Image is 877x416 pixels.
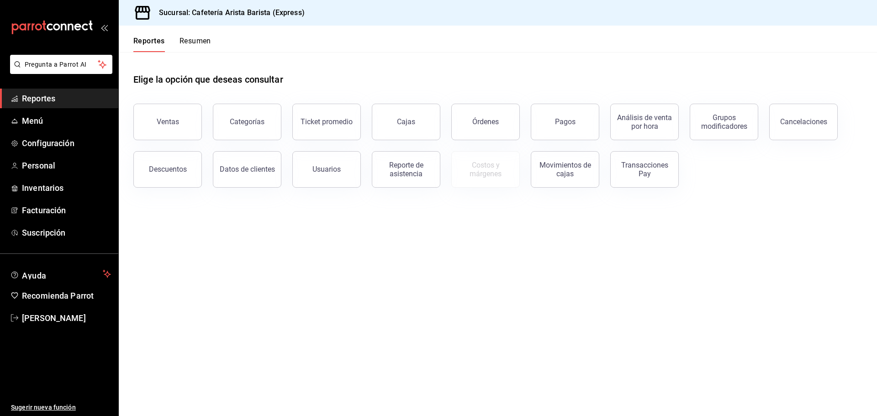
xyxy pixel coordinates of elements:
div: Grupos modificadores [696,113,752,131]
button: Análisis de venta por hora [610,104,679,140]
div: Órdenes [472,117,499,126]
h3: Sucursal: Cafetería Arista Barista (Express) [152,7,305,18]
span: Configuración [22,137,111,149]
span: Facturación [22,204,111,216]
div: Reporte de asistencia [378,161,434,178]
div: Pagos [555,117,576,126]
button: Datos de clientes [213,151,281,188]
span: Recomienda Parrot [22,290,111,302]
button: open_drawer_menu [100,24,108,31]
button: Reportes [133,37,165,52]
button: Movimientos de cajas [531,151,599,188]
span: [PERSON_NAME] [22,312,111,324]
span: Reportes [22,92,111,105]
div: Costos y márgenes [457,161,514,178]
div: Análisis de venta por hora [616,113,673,131]
button: Descuentos [133,151,202,188]
div: Cajas [397,116,416,127]
div: Categorías [230,117,264,126]
button: Contrata inventarios para ver este reporte [451,151,520,188]
span: Inventarios [22,182,111,194]
span: Ayuda [22,269,99,279]
span: Pregunta a Parrot AI [25,60,98,69]
button: Resumen [180,37,211,52]
div: Descuentos [149,165,187,174]
div: Datos de clientes [220,165,275,174]
button: Transacciones Pay [610,151,679,188]
div: Ticket promedio [301,117,353,126]
div: navigation tabs [133,37,211,52]
a: Pregunta a Parrot AI [6,66,112,76]
button: Grupos modificadores [690,104,758,140]
button: Reporte de asistencia [372,151,440,188]
button: Ticket promedio [292,104,361,140]
span: Suscripción [22,226,111,239]
div: Ventas [157,117,179,126]
a: Cajas [372,104,440,140]
button: Cancelaciones [769,104,838,140]
span: Menú [22,115,111,127]
button: Pagos [531,104,599,140]
div: Cancelaciones [780,117,827,126]
button: Órdenes [451,104,520,140]
span: Sugerir nueva función [11,403,111,412]
div: Transacciones Pay [616,161,673,178]
div: Usuarios [312,165,341,174]
h1: Elige la opción que deseas consultar [133,73,283,86]
span: Personal [22,159,111,172]
div: Movimientos de cajas [537,161,593,178]
button: Pregunta a Parrot AI [10,55,112,74]
button: Usuarios [292,151,361,188]
button: Categorías [213,104,281,140]
button: Ventas [133,104,202,140]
